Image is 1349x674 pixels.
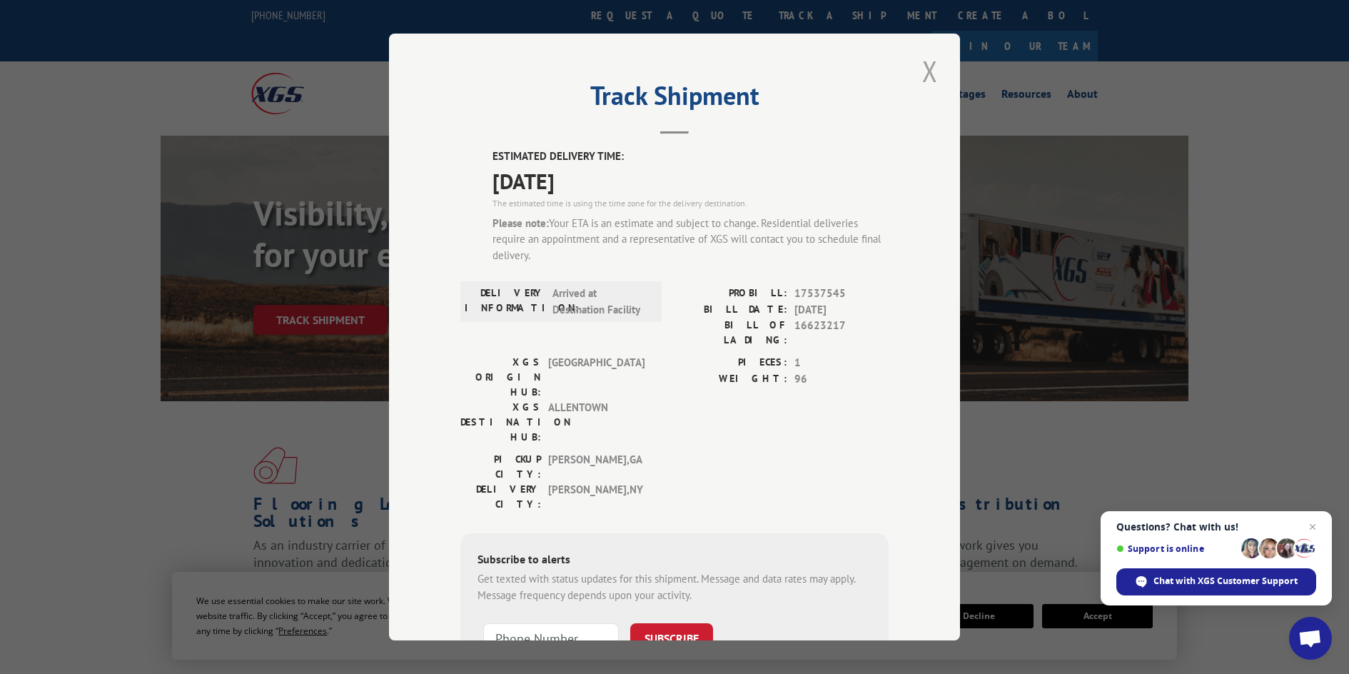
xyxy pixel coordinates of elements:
[1153,575,1298,588] span: Chat with XGS Customer Support
[478,571,871,603] div: Get texted with status updates for this shipment. Message and data rates may apply. Message frequ...
[492,165,889,197] span: [DATE]
[548,355,645,400] span: [GEOGRAPHIC_DATA]
[674,286,787,302] label: PROBILL:
[794,355,889,371] span: 1
[548,452,645,482] span: [PERSON_NAME] , GA
[918,51,942,91] button: Close modal
[794,318,889,348] span: 16623217
[492,197,889,210] div: The estimated time is using the time zone for the delivery destination.
[552,286,649,318] span: Arrived at Destination Facility
[460,400,541,445] label: XGS DESTINATION HUB:
[492,216,889,264] div: Your ETA is an estimate and subject to change. Residential deliveries require an appointment and ...
[1289,617,1332,660] a: Open chat
[465,286,545,318] label: DELIVERY INFORMATION:
[460,452,541,482] label: PICKUP CITY:
[1116,543,1236,554] span: Support is online
[548,482,645,512] span: [PERSON_NAME] , NY
[460,482,541,512] label: DELIVERY CITY:
[794,286,889,302] span: 17537545
[794,371,889,388] span: 96
[630,623,713,653] button: SUBSCRIBE
[794,302,889,318] span: [DATE]
[674,302,787,318] label: BILL DATE:
[492,216,549,230] strong: Please note:
[674,318,787,348] label: BILL OF LADING:
[674,355,787,371] label: PIECES:
[674,371,787,388] label: WEIGHT:
[1116,568,1316,595] span: Chat with XGS Customer Support
[492,149,889,165] label: ESTIMATED DELIVERY TIME:
[548,400,645,445] span: ALLENTOWN
[460,86,889,113] h2: Track Shipment
[478,550,871,571] div: Subscribe to alerts
[1116,521,1316,533] span: Questions? Chat with us!
[460,355,541,400] label: XGS ORIGIN HUB:
[483,623,619,653] input: Phone Number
